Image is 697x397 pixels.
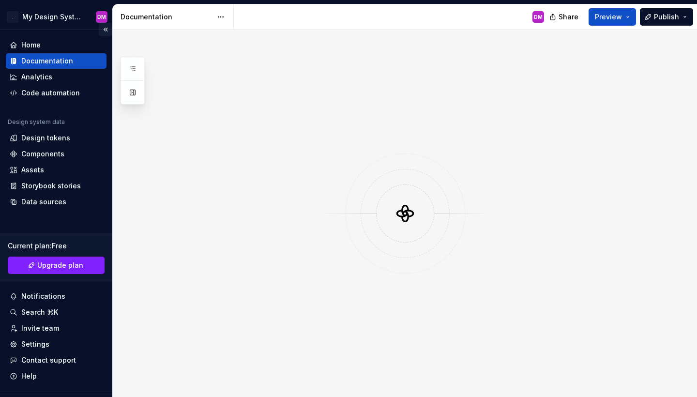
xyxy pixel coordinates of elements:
a: Code automation [6,85,106,101]
a: Components [6,146,106,162]
div: Documentation [121,12,212,22]
button: Collapse sidebar [99,23,112,36]
div: Storybook stories [21,181,81,191]
div: Code automation [21,88,80,98]
div: Design system data [8,118,65,126]
div: Components [21,149,64,159]
button: Share [545,8,585,26]
div: Settings [21,339,49,349]
a: Data sources [6,194,106,210]
div: Search ⌘K [21,307,58,317]
div: Help [21,371,37,381]
div: Analytics [21,72,52,82]
a: Analytics [6,69,106,85]
div: Current plan : Free [8,241,105,251]
a: Home [6,37,106,53]
button: .My Design SystemDM [2,6,110,27]
a: Design tokens [6,130,106,146]
div: Home [21,40,41,50]
div: Documentation [21,56,73,66]
a: Documentation [6,53,106,69]
button: Contact support [6,352,106,368]
div: . [7,11,18,23]
button: Publish [640,8,693,26]
div: Notifications [21,291,65,301]
a: Upgrade plan [8,257,105,274]
div: Contact support [21,355,76,365]
a: Assets [6,162,106,178]
button: Help [6,368,106,384]
div: DM [534,13,543,21]
div: Assets [21,165,44,175]
button: Notifications [6,289,106,304]
a: Settings [6,336,106,352]
button: Preview [589,8,636,26]
div: DM [97,13,106,21]
div: Data sources [21,197,66,207]
a: Invite team [6,321,106,336]
div: My Design System [22,12,84,22]
button: Search ⌘K [6,305,106,320]
span: Preview [595,12,622,22]
span: Upgrade plan [37,260,83,270]
span: Share [559,12,578,22]
a: Storybook stories [6,178,106,194]
span: Publish [654,12,679,22]
div: Invite team [21,323,59,333]
div: Design tokens [21,133,70,143]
